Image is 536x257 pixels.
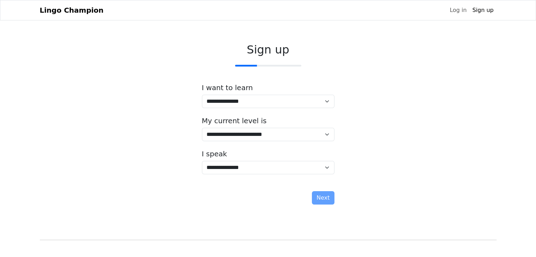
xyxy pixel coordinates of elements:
a: Sign up [469,3,496,17]
h2: Sign up [202,43,334,56]
label: I want to learn [202,83,253,92]
label: I speak [202,150,227,158]
a: Lingo Champion [40,3,104,17]
label: My current level is [202,117,267,125]
a: Log in [447,3,469,17]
